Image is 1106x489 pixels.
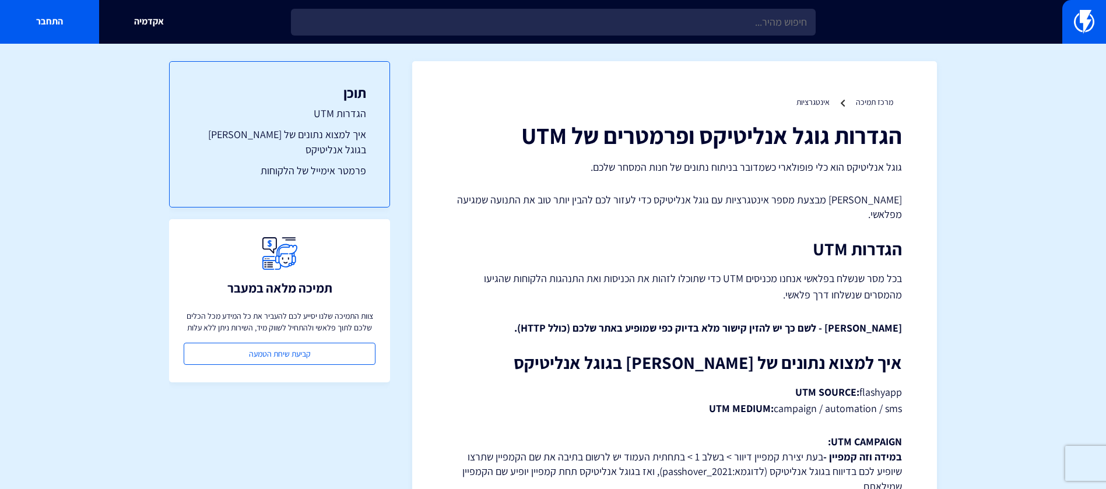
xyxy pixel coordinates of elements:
strong: UTM CAMPAIGN: [828,435,902,448]
strong: UTM MEDIUM: [709,402,774,415]
input: חיפוש מהיר... [291,9,816,36]
h2: איך למצוא נתונים של [PERSON_NAME] בגוגל אנליטיקס [447,353,902,372]
a: קביעת שיחת הטמעה [184,343,375,365]
a: הגדרות UTM [193,106,366,121]
a: פרמטר אימייל של הלקוחות [193,163,366,178]
h2: הגדרות UTM [447,240,902,259]
strong: [PERSON_NAME] - לשם כך יש להזין קישור מלא בדיוק כפי שמופיע באתר שלכם (כולל HTTP). [514,321,902,335]
p: צוות התמיכה שלנו יסייע לכם להעביר את כל המידע מכל הכלים שלכם לתוך פלאשי ולהתחיל לשווק מיד, השירות... [184,310,375,333]
strong: במידה וזה קמפיין - [823,450,902,463]
strong: UTM SOURCE: [795,385,859,399]
a: אינטגרציות [796,97,830,107]
p: flashyapp campaign / automation / sms [447,384,902,417]
p: [PERSON_NAME] מבצעת מספר אינטגרציות עם גוגל אנליטיקס כדי לעזור לכם להבין יותר טוב את התנועה שמגיע... [447,192,902,222]
a: איך למצוא נתונים של [PERSON_NAME] בגוגל אנליטיקס [193,127,366,157]
h1: הגדרות גוגל אנליטיקס ופרמטרים של UTM [447,122,902,148]
a: מרכז תמיכה [856,97,893,107]
h3: תוכן [193,85,366,100]
p: בכל מסר שנשלח בפלאשי אנחנו מכניסים UTM כדי שתוכלו לזהות את הכניסות ואת התנהגות הלקוחות שהגיעו מהמ... [447,270,902,303]
h3: תמיכה מלאה במעבר [227,281,332,295]
p: גוגל אנליטיקס הוא כלי פופולארי כשמדובר בניתוח נתונים של חנות המסחר שלכם. [447,160,902,175]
